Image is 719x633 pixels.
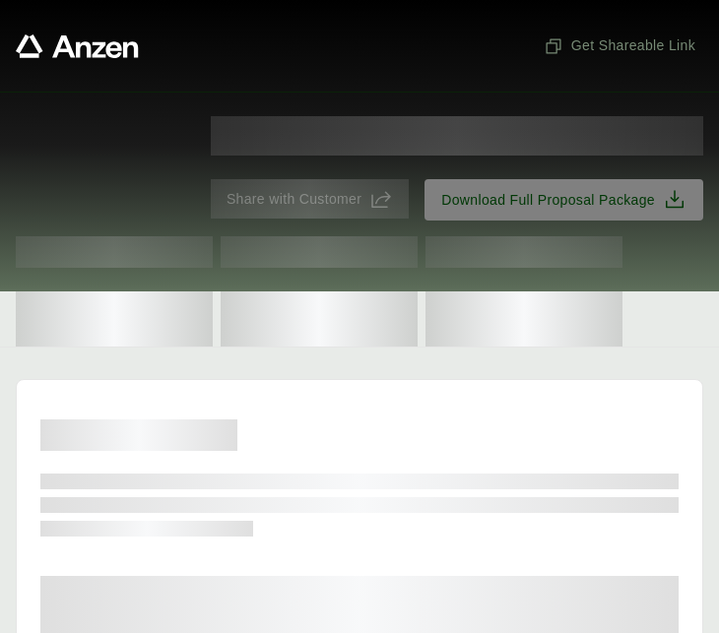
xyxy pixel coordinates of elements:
span: Test [221,236,418,268]
span: Test [16,236,213,268]
span: Share with Customer [227,189,361,210]
button: Get Shareable Link [536,28,703,64]
a: Anzen website [16,34,139,58]
span: Test [425,236,622,268]
span: Get Shareable Link [544,35,695,56]
span: Proposal for [211,116,703,156]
